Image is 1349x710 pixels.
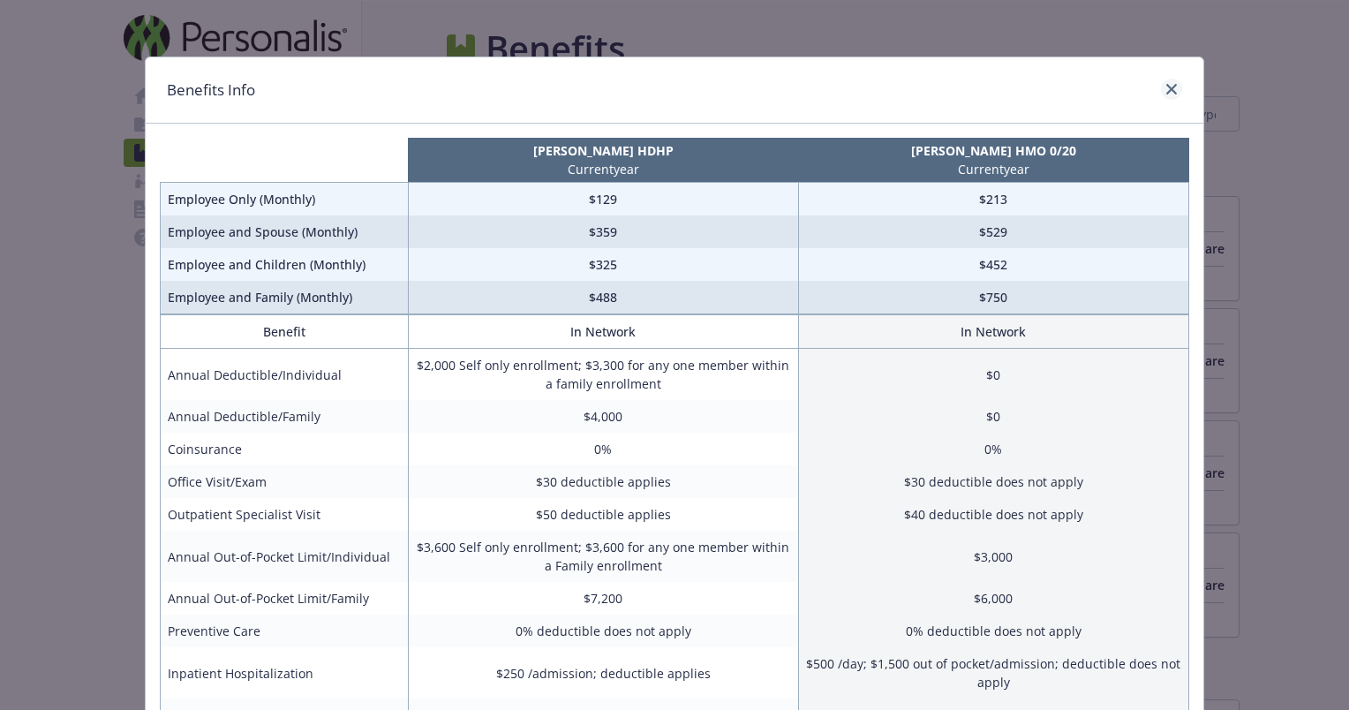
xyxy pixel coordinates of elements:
td: $129 [408,183,798,216]
td: $213 [798,183,1188,216]
td: $4,000 [408,400,798,433]
td: $0 [798,400,1188,433]
h1: Benefits Info [167,79,255,102]
th: intentionally left blank [161,138,409,183]
th: In Network [798,315,1188,349]
td: $488 [408,281,798,314]
td: Employee and Children (Monthly) [161,248,409,281]
p: Current year [802,160,1185,178]
td: Preventive Care [161,615,409,647]
td: Annual Deductible/Individual [161,349,409,401]
p: [PERSON_NAME] HDHP [411,141,795,160]
td: $6,000 [798,582,1188,615]
td: Annual Out-of-Pocket Limit/Family [161,582,409,615]
td: $250 /admission; deductible applies [408,647,798,699]
td: Employee and Family (Monthly) [161,281,409,314]
td: $750 [798,281,1188,314]
td: Inpatient Hospitalization [161,647,409,699]
td: $50 deductible applies [408,498,798,531]
p: [PERSON_NAME] HMO 0/20 [802,141,1185,160]
td: $3,000 [798,531,1188,582]
p: Current year [411,160,795,178]
td: $2,000 Self only enrollment; $3,300 for any one member within a family enrollment [408,349,798,401]
td: 0% deductible does not apply [408,615,798,647]
td: Annual Out-of-Pocket Limit/Individual [161,531,409,582]
td: $452 [798,248,1188,281]
td: 0% deductible does not apply [798,615,1188,647]
td: Employee and Spouse (Monthly) [161,215,409,248]
td: 0% [798,433,1188,465]
td: Office Visit/Exam [161,465,409,498]
td: 0% [408,433,798,465]
td: $359 [408,215,798,248]
td: Outpatient Specialist Visit [161,498,409,531]
th: Benefit [161,315,409,349]
td: Annual Deductible/Family [161,400,409,433]
td: $325 [408,248,798,281]
td: $30 deductible applies [408,465,798,498]
td: $7,200 [408,582,798,615]
td: Employee Only (Monthly) [161,183,409,216]
td: $0 [798,349,1188,401]
td: $40 deductible does not apply [798,498,1188,531]
td: $529 [798,215,1188,248]
td: $30 deductible does not apply [798,465,1188,498]
a: close [1161,79,1182,100]
td: $3,600 Self only enrollment; $3,600 for any one member within a Family enrollment [408,531,798,582]
th: In Network [408,315,798,349]
td: Coinsurance [161,433,409,465]
td: $500 /day; $1,500 out of pocket/admission; deductible does not apply [798,647,1188,699]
